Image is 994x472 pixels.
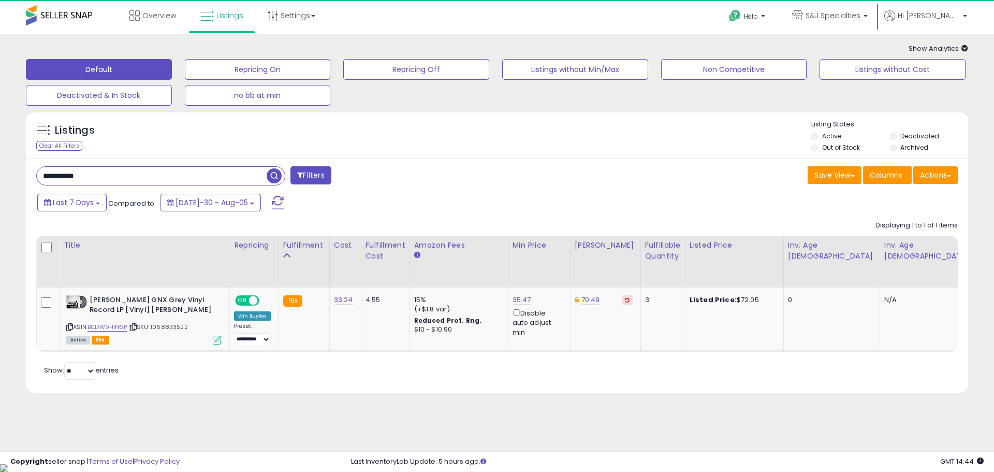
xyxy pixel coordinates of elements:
[283,295,302,307] small: FBA
[234,323,271,346] div: Preset:
[870,170,902,180] span: Columns
[513,307,562,337] div: Disable auto adjust min
[234,240,274,251] div: Repricing
[575,296,579,303] i: This overrides the store level Dynamic Max Price for this listing
[788,240,875,262] div: Inv. Age [DEMOGRAPHIC_DATA]
[513,295,531,305] a: 35.47
[66,295,87,309] img: 41oOw1HjXbL._SL40_.jpg
[581,295,600,305] a: 70.49
[690,295,776,305] div: $72.05
[875,221,958,231] div: Displaying 1 to 1 of 1 items
[26,59,172,80] button: Default
[89,456,133,466] a: Terms of Use
[900,143,928,152] label: Archived
[414,251,420,260] small: Amazon Fees.
[661,59,807,80] button: Non Competitive
[900,132,939,140] label: Deactivated
[90,295,215,317] b: [PERSON_NAME] GNX Grey Vinyl Record LP [Vinyl] [PERSON_NAME]
[234,311,271,321] div: Win BuyBox
[290,166,331,184] button: Filters
[258,296,274,305] span: OFF
[721,2,776,34] a: Help
[884,10,967,34] a: Hi [PERSON_NAME]
[913,166,958,184] button: Actions
[334,240,357,251] div: Cost
[216,10,243,21] span: Listings
[414,240,504,251] div: Amazon Fees
[788,295,872,305] div: 0
[414,325,500,334] div: $10 - $10.90
[690,240,779,251] div: Listed Price
[37,194,107,211] button: Last 7 Days
[283,240,325,251] div: Fulfillment
[414,295,500,305] div: 15%
[502,59,648,80] button: Listings without Min/Max
[142,10,176,21] span: Overview
[26,85,172,106] button: Deactivated & In Stock
[820,59,966,80] button: Listings without Cost
[176,197,248,208] span: [DATE]-30 - Aug-05
[806,10,860,21] span: S&J Specialties
[108,198,156,208] span: Compared to:
[134,456,180,466] a: Privacy Policy
[414,305,500,314] div: (+$1.8 var)
[909,44,968,53] span: Show Analytics
[863,166,912,184] button: Columns
[366,240,405,262] div: Fulfillment Cost
[513,240,566,251] div: Min Price
[64,240,225,251] div: Title
[822,132,841,140] label: Active
[575,240,636,251] div: [PERSON_NAME]
[625,297,630,303] i: Revert to store-level Dynamic Max Price
[645,240,681,262] div: Fulfillable Quantity
[185,59,331,80] button: Repricing On
[53,197,94,208] span: Last 7 Days
[940,456,984,466] span: 2025-08-13 14:44 GMT
[66,336,90,345] span: All listings currently available for purchase on Amazon
[66,295,222,344] div: ASIN:
[10,456,48,466] strong: Copyright
[414,316,482,325] b: Reduced Prof. Rng.
[160,194,261,211] button: [DATE]-30 - Aug-05
[366,295,402,305] div: 4.55
[351,457,984,467] div: Last InventoryLab Update: 5 hours ago.
[36,141,82,151] div: Clear All Filters
[128,323,188,331] span: | SKU: 1068833522
[811,120,968,130] p: Listing States:
[744,12,758,21] span: Help
[884,240,972,262] div: Inv. Age [DEMOGRAPHIC_DATA]
[185,85,331,106] button: no bb at min
[822,143,860,152] label: Out of Stock
[343,59,489,80] button: Repricing Off
[55,123,95,138] h5: Listings
[10,457,180,467] div: seller snap | |
[92,336,109,345] span: FBA
[334,295,353,305] a: 33.24
[44,365,119,375] span: Show: entries
[728,9,741,22] i: Get Help
[236,296,249,305] span: ON
[690,295,737,305] b: Listed Price:
[884,295,968,305] div: N/A
[898,10,960,21] span: Hi [PERSON_NAME]
[808,166,861,184] button: Save View
[87,323,127,332] a: B0DW9H1N6P
[645,295,677,305] div: 3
